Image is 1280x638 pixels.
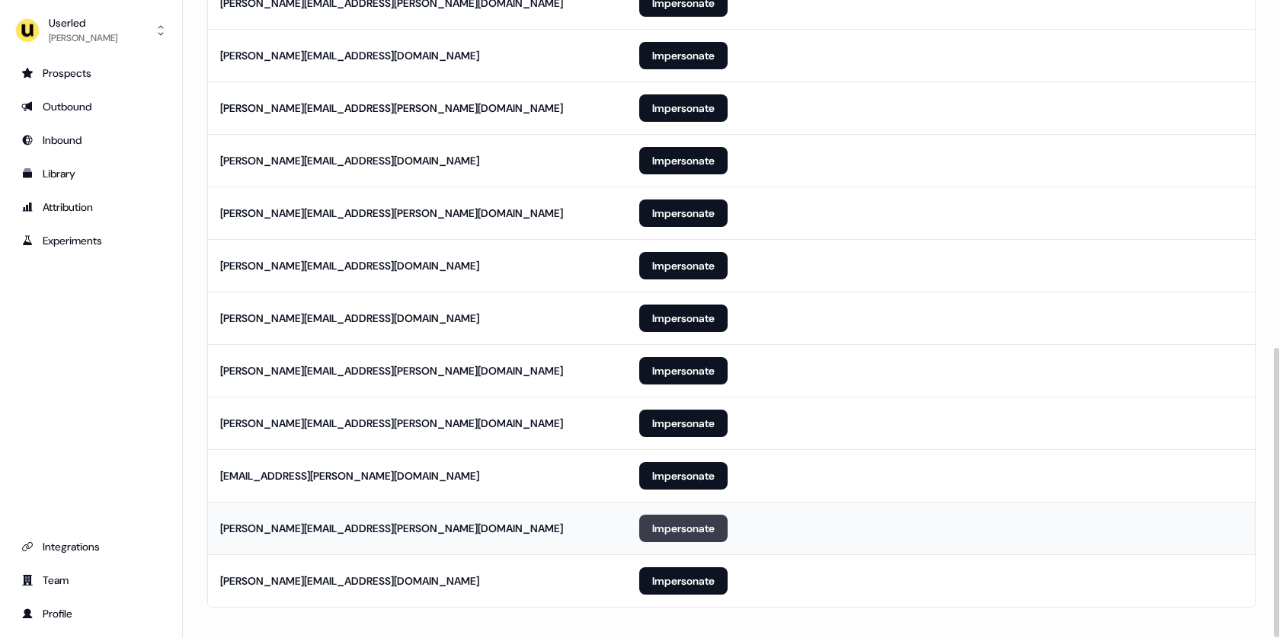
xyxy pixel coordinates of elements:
div: Attribution [21,199,161,215]
div: Prospects [21,65,161,81]
div: Integrations [21,539,161,554]
a: Go to integrations [12,534,170,559]
div: Inbound [21,132,161,148]
div: [PERSON_NAME][EMAIL_ADDRESS][PERSON_NAME][DOMAIN_NAME] [220,363,563,378]
button: Impersonate [639,305,728,332]
div: Userled [49,15,117,30]
div: [EMAIL_ADDRESS][PERSON_NAME][DOMAIN_NAME] [220,468,479,483]
button: Impersonate [639,357,728,384]
a: Go to prospects [12,61,170,85]
button: Impersonate [639,462,728,490]
button: Impersonate [639,94,728,122]
div: [PERSON_NAME][EMAIL_ADDRESS][DOMAIN_NAME] [220,573,479,589]
div: Experiments [21,233,161,248]
a: Go to profile [12,601,170,626]
div: [PERSON_NAME][EMAIL_ADDRESS][DOMAIN_NAME] [220,258,479,273]
button: Impersonate [639,515,728,542]
div: Library [21,166,161,181]
a: Go to templates [12,161,170,186]
button: Impersonate [639,199,728,227]
div: [PERSON_NAME] [49,30,117,46]
a: Go to Inbound [12,128,170,152]
button: Impersonate [639,42,728,69]
div: Outbound [21,99,161,114]
button: Impersonate [639,147,728,174]
div: [PERSON_NAME][EMAIL_ADDRESS][DOMAIN_NAME] [220,48,479,63]
div: [PERSON_NAME][EMAIL_ADDRESS][PERSON_NAME][DOMAIN_NAME] [220,416,563,431]
button: Impersonate [639,567,728,595]
button: Impersonate [639,410,728,437]
a: Go to outbound experience [12,94,170,119]
button: Userled[PERSON_NAME] [12,12,170,49]
div: [PERSON_NAME][EMAIL_ADDRESS][PERSON_NAME][DOMAIN_NAME] [220,521,563,536]
div: [PERSON_NAME][EMAIL_ADDRESS][DOMAIN_NAME] [220,153,479,168]
a: Go to team [12,568,170,592]
div: Profile [21,606,161,621]
a: Go to experiments [12,228,170,253]
div: Team [21,573,161,588]
div: [PERSON_NAME][EMAIL_ADDRESS][DOMAIN_NAME] [220,311,479,326]
div: [PERSON_NAME][EMAIL_ADDRESS][PERSON_NAME][DOMAIN_NAME] [220,100,563,116]
button: Impersonate [639,252,728,279]
div: [PERSON_NAME][EMAIL_ADDRESS][PERSON_NAME][DOMAIN_NAME] [220,206,563,221]
a: Go to attribution [12,195,170,219]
